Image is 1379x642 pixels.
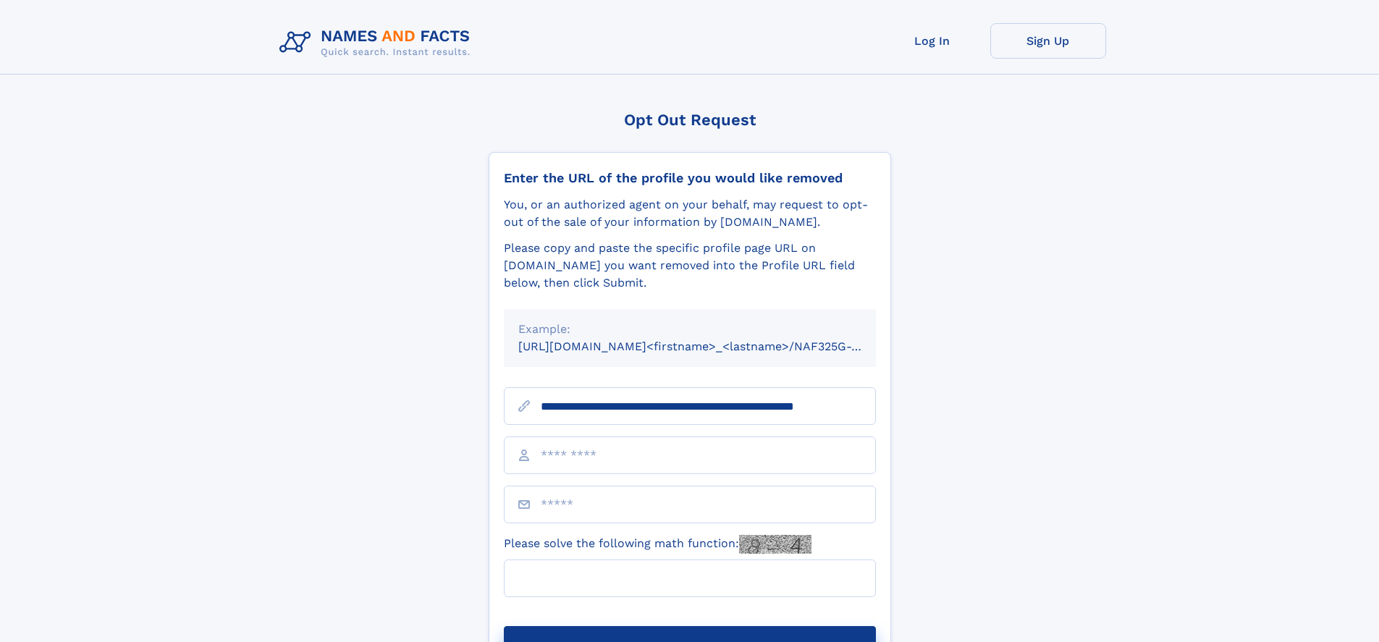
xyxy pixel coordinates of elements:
[504,170,876,186] div: Enter the URL of the profile you would like removed
[874,23,990,59] a: Log In
[504,240,876,292] div: Please copy and paste the specific profile page URL on [DOMAIN_NAME] you want removed into the Pr...
[489,111,891,129] div: Opt Out Request
[518,339,903,353] small: [URL][DOMAIN_NAME]<firstname>_<lastname>/NAF325G-xxxxxxxx
[504,535,811,554] label: Please solve the following math function:
[990,23,1106,59] a: Sign Up
[274,23,482,62] img: Logo Names and Facts
[504,196,876,231] div: You, or an authorized agent on your behalf, may request to opt-out of the sale of your informatio...
[518,321,861,338] div: Example:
